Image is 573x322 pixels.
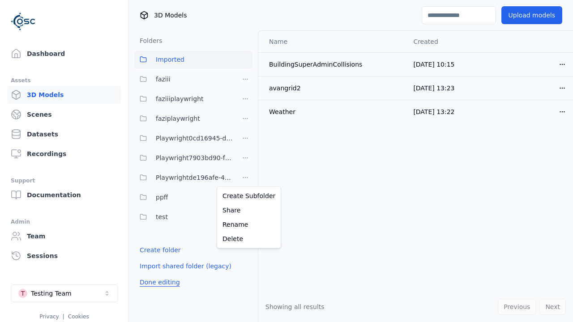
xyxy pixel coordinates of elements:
[219,203,279,217] a: Share
[219,232,279,246] a: Delete
[219,217,279,232] a: Rename
[219,189,279,203] a: Create Subfolder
